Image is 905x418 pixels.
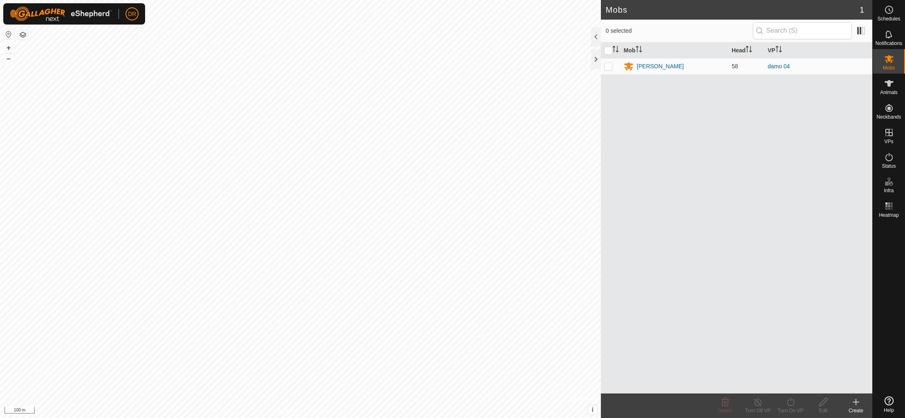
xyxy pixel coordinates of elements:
span: Neckbands [876,115,901,119]
span: 0 selected [606,27,753,35]
span: DR [128,10,136,18]
span: i [592,406,594,413]
th: Mob [621,43,728,58]
span: Mobs [883,65,895,70]
span: Schedules [877,16,900,21]
span: Notifications [876,41,902,46]
span: 1 [860,4,864,16]
button: Reset Map [4,29,13,39]
div: Create [840,407,872,414]
th: Head [728,43,764,58]
a: Contact Us [309,407,333,415]
p-sorticon: Activate to sort [746,47,752,54]
div: Edit [807,407,840,414]
span: Infra [884,188,894,193]
button: Map Layers [18,30,28,40]
div: [PERSON_NAME] [637,62,684,71]
h2: Mobs [606,5,860,15]
span: Status [882,164,896,169]
span: Delete [718,408,733,414]
p-sorticon: Activate to sort [775,47,782,54]
p-sorticon: Activate to sort [636,47,642,54]
input: Search (S) [753,22,852,39]
a: Help [873,393,905,416]
div: Turn Off VP [741,407,774,414]
button: i [588,405,597,414]
a: damo 04 [768,63,790,70]
button: + [4,43,13,53]
span: Heatmap [879,213,899,218]
a: Privacy Policy [268,407,299,415]
button: – [4,54,13,63]
span: 58 [732,63,738,70]
img: Gallagher Logo [10,7,112,21]
div: Turn On VP [774,407,807,414]
p-sorticon: Activate to sort [612,47,619,54]
span: Animals [880,90,898,95]
span: VPs [884,139,893,144]
span: Help [884,408,894,413]
th: VP [764,43,872,58]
